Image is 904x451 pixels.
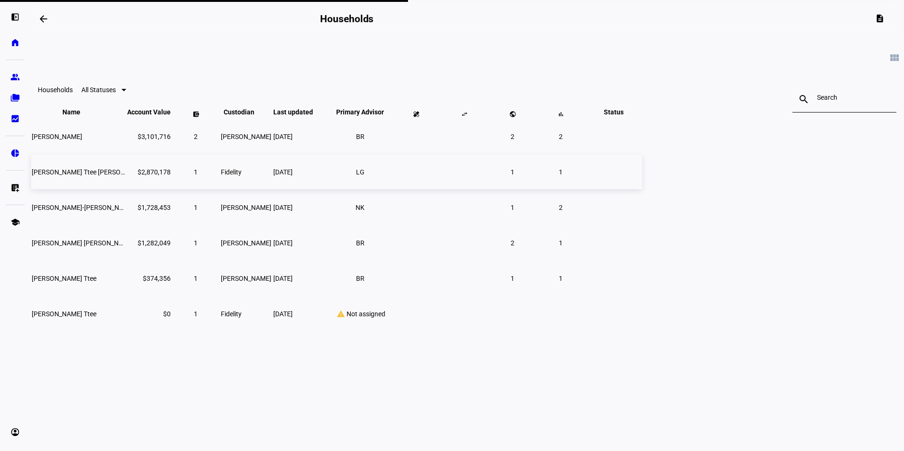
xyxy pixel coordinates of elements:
[511,168,514,176] span: 1
[273,310,293,318] span: [DATE]
[273,275,293,282] span: [DATE]
[352,128,369,145] li: BR
[127,261,171,295] td: $374,356
[38,86,73,94] eth-data-table-title: Households
[273,133,293,140] span: [DATE]
[273,108,327,116] span: Last updated
[335,310,347,318] mat-icon: warning
[32,133,82,140] span: Jane Direnzo Pigott
[559,239,563,247] span: 1
[6,33,25,52] a: home
[511,204,514,211] span: 1
[224,108,269,116] span: Custodian
[127,155,171,189] td: $2,870,178
[10,38,20,47] eth-mat-symbol: home
[221,239,271,247] span: [PERSON_NAME]
[511,133,514,140] span: 2
[10,93,20,103] eth-mat-symbol: folder_copy
[32,310,96,318] span: Roberta Daiber Granger Ttee
[273,204,293,211] span: [DATE]
[10,148,20,158] eth-mat-symbol: pie_chart
[221,275,271,282] span: [PERSON_NAME]
[194,310,198,318] span: 1
[10,217,20,227] eth-mat-symbol: school
[221,204,271,211] span: [PERSON_NAME]
[127,108,171,116] span: Account Value
[817,94,872,101] input: Search
[273,168,293,176] span: [DATE]
[511,239,514,247] span: 2
[62,108,95,116] span: Name
[352,199,369,216] li: NK
[559,204,563,211] span: 2
[597,108,631,116] span: Status
[352,270,369,287] li: BR
[875,14,885,23] mat-icon: description
[194,275,198,282] span: 1
[10,72,20,82] eth-mat-symbol: group
[194,133,198,140] span: 2
[889,52,900,63] mat-icon: view_module
[10,427,20,437] eth-mat-symbol: account_circle
[221,310,242,318] span: Fidelity
[6,88,25,107] a: folder_copy
[6,144,25,163] a: pie_chart
[352,164,369,181] li: LG
[221,168,242,176] span: Fidelity
[127,225,171,260] td: $1,282,049
[32,239,134,247] span: Alexander Huntington Brown
[559,275,563,282] span: 1
[559,133,563,140] span: 2
[81,86,116,94] span: All Statuses
[352,234,369,252] li: BR
[127,190,171,225] td: $1,728,453
[10,12,20,22] eth-mat-symbol: left_panel_open
[221,133,271,140] span: [PERSON_NAME]
[38,13,49,25] mat-icon: arrow_backwards
[194,168,198,176] span: 1
[32,168,197,176] span: Martine Zinn Ttee Martine L Zinn Revocable Trust
[10,183,20,192] eth-mat-symbol: list_alt_add
[559,168,563,176] span: 1
[6,68,25,87] a: group
[32,204,135,211] span: Anthony Ho-yin Chau
[329,310,391,318] div: Not assigned
[320,13,374,25] h2: Households
[6,109,25,128] a: bid_landscape
[127,119,171,154] td: $3,101,716
[792,94,815,105] mat-icon: search
[32,275,96,282] span: Jane Direnzo Pigott Ttee
[273,239,293,247] span: [DATE]
[329,108,391,116] span: Primary Advisor
[194,204,198,211] span: 1
[10,114,20,123] eth-mat-symbol: bid_landscape
[127,296,171,331] td: $0
[511,275,514,282] span: 1
[194,239,198,247] span: 1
